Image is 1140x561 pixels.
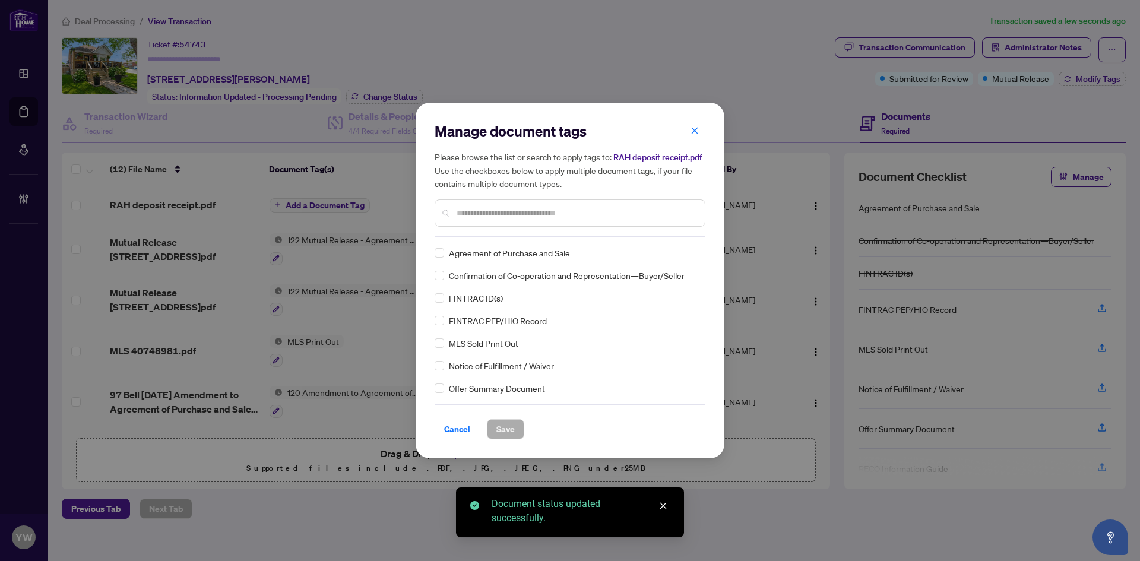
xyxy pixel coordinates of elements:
[449,382,545,395] span: Offer Summary Document
[449,359,554,372] span: Notice of Fulfillment / Waiver
[435,122,705,141] h2: Manage document tags
[691,126,699,135] span: close
[1092,519,1128,555] button: Open asap
[449,337,518,350] span: MLS Sold Print Out
[613,152,702,163] span: RAH deposit receipt.pdf
[449,291,503,305] span: FINTRAC ID(s)
[449,246,570,259] span: Agreement of Purchase and Sale
[449,314,547,327] span: FINTRAC PEP/HIO Record
[449,269,685,282] span: Confirmation of Co-operation and Representation—Buyer/Seller
[435,419,480,439] button: Cancel
[470,501,479,510] span: check-circle
[444,420,470,439] span: Cancel
[657,499,670,512] a: Close
[492,497,670,525] div: Document status updated successfully.
[659,502,667,510] span: close
[487,419,524,439] button: Save
[435,150,705,190] h5: Please browse the list or search to apply tags to: Use the checkboxes below to apply multiple doc...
